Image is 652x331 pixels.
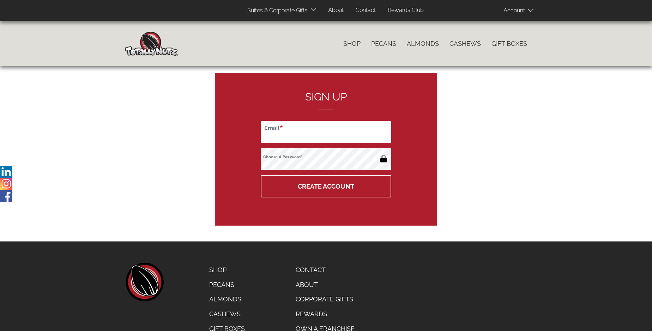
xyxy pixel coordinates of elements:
a: Almonds [402,36,444,51]
a: Corporate Gifts [290,292,360,307]
a: About [323,4,349,17]
a: Shop [338,36,366,51]
a: Cashews [444,36,486,51]
a: Almonds [204,292,250,307]
a: Suites & Corporate Gifts [242,4,309,18]
a: Rewards Club [382,4,429,17]
a: Contact [290,263,360,277]
h2: Sign up [261,91,391,110]
input: Email [261,121,391,143]
a: Shop [204,263,250,277]
a: Contact [350,4,381,17]
a: Gift Boxes [486,36,532,51]
a: Cashews [204,307,250,321]
button: Create Account [261,175,391,197]
a: About [290,277,360,292]
a: Rewards [290,307,360,321]
a: home [125,263,164,301]
img: Home [125,32,178,56]
a: Pecans [366,36,402,51]
a: Pecans [204,277,250,292]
